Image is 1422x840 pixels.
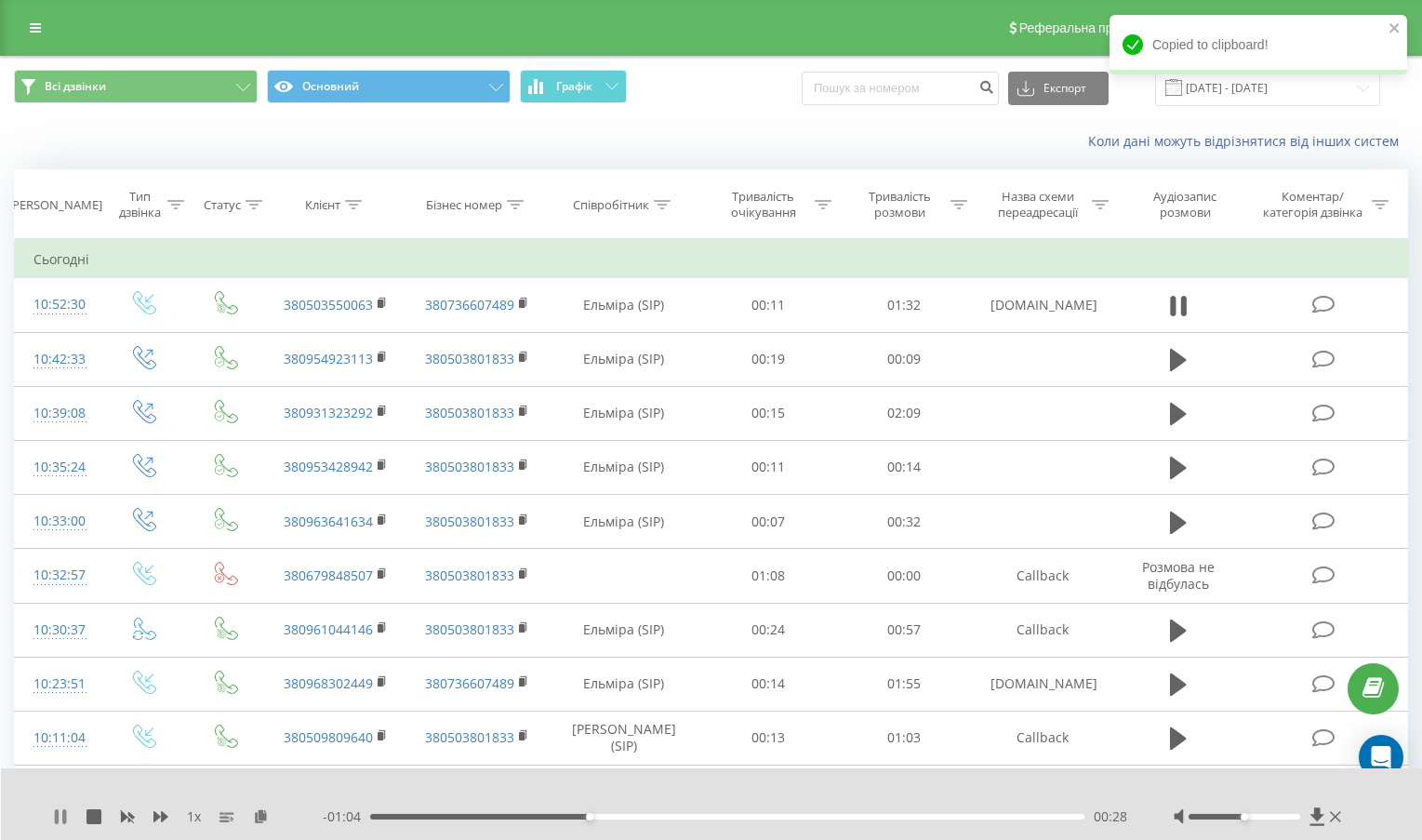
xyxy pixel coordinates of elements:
span: Всі дзвінки [45,79,106,94]
a: 380954923113 [284,350,373,367]
td: 00:06 [700,766,836,820]
div: Клієнт [305,197,340,213]
td: [DOMAIN_NAME] [972,657,1113,711]
button: close [1389,20,1402,38]
td: Ельміра (SIP) [548,278,700,332]
a: Коли дані можуть відрізнятися вiд інших систем [1088,132,1408,150]
td: 01:32 [836,278,972,332]
a: 380503801833 [425,728,514,746]
td: 00:24 [700,603,836,657]
td: 00:09 [836,332,972,386]
span: Графік [556,80,592,93]
td: [DOMAIN_NAME] [972,766,1113,820]
button: Графік [520,70,627,103]
a: 380679848507 [284,567,373,584]
td: [PERSON_NAME] (SIP) [548,711,700,765]
td: 00:00 [836,549,972,603]
td: Callback [972,549,1113,603]
div: Статус [204,197,241,213]
td: 01:08 [700,549,836,603]
td: [DOMAIN_NAME] [972,278,1113,332]
span: 00:28 [1094,807,1127,826]
td: 00:15 [700,386,836,440]
a: 380736607489 [425,296,514,313]
td: Ельміра (SIP) [548,495,700,549]
a: 380736607489 [425,674,514,692]
a: 380509809640 [284,728,373,746]
a: 380503801833 [425,567,514,584]
td: Callback [972,603,1113,657]
a: 380503801833 [425,458,514,475]
div: 10:39:08 [33,395,83,432]
div: 10:32:57 [33,557,83,593]
div: Copied to clipboard! [1110,15,1407,74]
div: Тривалість розмови [853,189,946,220]
td: Ельміра (SIP) [548,386,700,440]
a: 380503550063 [284,296,373,313]
a: 380503801833 [425,513,514,530]
td: Сьогодні [15,241,1408,278]
td: Ельміра (SIP) [548,657,700,711]
button: Експорт [1008,72,1109,105]
div: 10:52:30 [33,287,83,323]
div: 10:11:04 [33,720,83,756]
td: 00:11 [700,440,836,494]
td: Ельміра (SIP) [548,440,700,494]
a: 380963641634 [284,513,373,530]
td: 00:13 [700,711,836,765]
div: Accessibility label [586,813,593,820]
td: 00:57 [836,603,972,657]
div: 10:42:33 [33,341,83,378]
td: 00:14 [836,440,972,494]
a: 380503801833 [425,620,514,638]
div: Аудіозапис розмови [1130,189,1239,220]
a: 380931323292 [284,404,373,421]
a: 380503801833 [425,404,514,421]
div: Open Intercom Messenger [1359,735,1403,780]
a: 380503801833 [425,350,514,367]
div: Бізнес номер [426,197,502,213]
button: Всі дзвінки [14,70,258,103]
div: Коментар/категорія дзвінка [1258,189,1367,220]
td: 00:32 [836,495,972,549]
td: 01:03 [836,711,972,765]
button: Основний [267,70,511,103]
td: 00:11 [700,278,836,332]
a: 380953428942 [284,458,373,475]
td: 00:07 [700,495,836,549]
div: Співробітник [573,197,649,213]
div: 10:33:00 [33,503,83,540]
td: Ельміра (SIP) [548,603,700,657]
td: Ельміра (SIP) [548,332,700,386]
span: - 01:04 [323,807,370,826]
div: Назва схеми переадресації [989,189,1087,220]
td: Playback [548,766,700,820]
td: 00:14 [700,657,836,711]
span: 1 x [187,807,201,826]
div: Accessibility label [1241,813,1248,820]
td: 00:19 [700,332,836,386]
div: 10:23:51 [33,666,83,702]
span: Реферальна програма [1019,20,1156,35]
div: Тривалість очікування [717,189,810,220]
a: 380961044146 [284,620,373,638]
div: 10:30:37 [33,612,83,648]
div: 10:35:24 [33,449,83,486]
td: 00:00 [836,766,972,820]
td: Callback [972,711,1113,765]
span: Розмова не відбулась [1142,558,1215,593]
a: 380968302449 [284,674,373,692]
input: Пошук за номером [802,72,999,105]
td: 02:09 [836,386,972,440]
td: 01:55 [836,657,972,711]
div: Тип дзвінка [118,189,163,220]
div: [PERSON_NAME] [8,197,102,213]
